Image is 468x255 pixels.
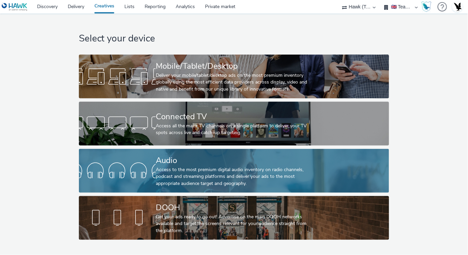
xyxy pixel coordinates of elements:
div: Get your ads ready to go out! Advertise on the main DOOH networks available and target the screen... [156,214,310,234]
a: AudioAccess to the most premium digital audio inventory on radio channels, podcast and streaming ... [79,149,389,193]
img: undefined Logo [2,3,28,11]
div: DOOH [156,202,310,214]
div: Access to the most premium digital audio inventory on radio channels, podcast and streaming platf... [156,166,310,187]
img: Hawk Academy [421,1,432,12]
h1: Select your device [79,32,389,45]
a: Connected TVAccess all the major TV channels on a single platform to deliver your TV spots across... [79,102,389,146]
a: Mobile/Tablet/DesktopDeliver your mobile/tablet/desktop ads on the most premium inventory globall... [79,55,389,98]
div: Access all the major TV channels on a single platform to deliver your TV spots across live and ca... [156,123,310,136]
div: Connected TV [156,111,310,123]
div: Audio [156,155,310,166]
div: Deliver your mobile/tablet/desktop ads on the most premium inventory globally using the most effi... [156,72,310,93]
a: DOOHGet your ads ready to go out! Advertise on the main DOOH networks available and target the sc... [79,196,389,240]
img: Account UK [452,2,463,12]
div: Mobile/Tablet/Desktop [156,60,310,72]
a: Hawk Academy [421,1,434,12]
